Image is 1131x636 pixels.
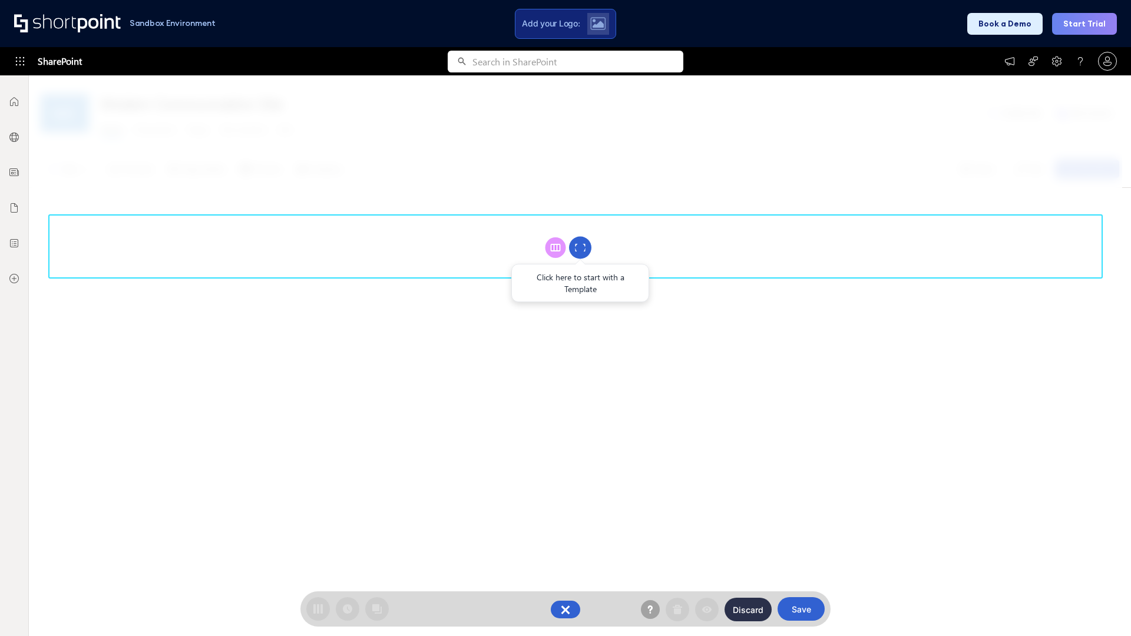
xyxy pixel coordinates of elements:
[1052,13,1117,35] button: Start Trial
[472,51,683,72] input: Search in SharePoint
[1072,579,1131,636] iframe: Chat Widget
[778,597,825,621] button: Save
[130,20,216,26] h1: Sandbox Environment
[725,598,772,621] button: Discard
[967,13,1043,35] button: Book a Demo
[38,47,82,75] span: SharePoint
[590,17,606,30] img: Upload logo
[522,18,580,29] span: Add your Logo:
